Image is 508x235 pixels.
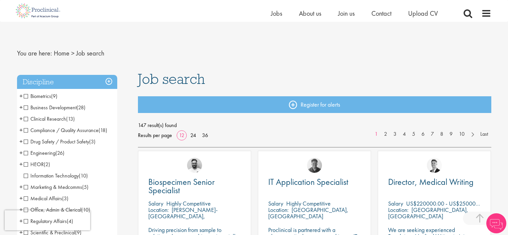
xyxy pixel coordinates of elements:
[271,9,282,18] a: Jobs
[19,148,23,158] span: +
[24,206,81,213] span: Office, Admin & Clerical
[5,210,90,230] iframe: reCAPTCHA
[166,200,211,207] p: Highly Competitive
[418,130,428,138] a: 6
[19,114,23,124] span: +
[187,158,202,173] img: Emile De Beer
[24,195,68,202] span: Medical Affairs
[71,49,74,57] span: >
[19,159,23,169] span: +
[24,172,79,179] span: Information Technology
[54,49,69,57] a: breadcrumb link
[486,213,506,233] img: Chatbot
[188,132,198,139] a: 24
[148,206,218,226] p: [PERSON_NAME]-[GEOGRAPHIC_DATA], [GEOGRAPHIC_DATA]
[19,193,23,203] span: +
[381,130,390,138] a: 2
[427,158,442,173] img: George Watson
[24,206,90,213] span: Office, Admin & Clerical
[24,195,62,202] span: Medical Affairs
[388,206,408,214] span: Location:
[76,49,104,57] span: Job search
[62,195,68,202] span: (3)
[19,125,23,135] span: +
[24,184,82,191] span: Marketing & Medcomms
[138,96,491,113] a: Register for alerts
[268,176,348,188] span: IT Application Specialist
[371,9,391,18] a: Contact
[477,130,491,138] a: Last
[24,104,76,111] span: Business Development
[428,130,437,138] a: 7
[24,93,57,100] span: Biometrics
[24,161,50,168] span: HEOR
[307,158,322,173] img: Sheridon Lloyd
[268,200,283,207] span: Salary
[89,138,96,145] span: (3)
[148,206,169,214] span: Location:
[24,115,66,122] span: Clinical Research
[76,104,86,111] span: (28)
[19,182,23,192] span: +
[138,130,172,140] span: Results per page
[24,115,75,122] span: Clinical Research
[200,132,210,139] a: 36
[44,161,50,168] span: (2)
[24,138,96,145] span: Drug Safety / Product Safety
[19,136,23,146] span: +
[268,206,348,220] p: [GEOGRAPHIC_DATA], [GEOGRAPHIC_DATA]
[399,130,409,138] a: 4
[19,102,23,112] span: +
[388,200,403,207] span: Salary
[371,130,381,138] a: 1
[268,206,289,214] span: Location:
[79,172,88,179] span: (10)
[24,149,64,156] span: Engineering
[24,184,89,191] span: Marketing & Medcomms
[138,70,205,88] span: Job search
[19,91,23,101] span: +
[24,104,86,111] span: Business Development
[388,178,481,186] a: Director, Medical Writing
[148,200,163,207] span: Salary
[99,127,107,134] span: (18)
[24,93,51,100] span: Biometrics
[299,9,321,18] a: About us
[268,178,361,186] a: IT Application Specialist
[446,130,456,138] a: 9
[286,200,331,207] p: Highly Competitive
[82,184,89,191] span: (5)
[148,178,241,195] a: Biospecimen Senior Specialist
[24,127,99,134] span: Compliance / Quality Assurance
[138,120,491,130] span: 147 result(s) found
[148,176,215,196] span: Biospecimen Senior Specialist
[24,138,89,145] span: Drug Safety / Product Safety
[81,206,90,213] span: (10)
[390,130,400,138] a: 3
[51,93,57,100] span: (9)
[55,149,64,156] span: (26)
[24,127,107,134] span: Compliance / Quality Assurance
[437,130,447,138] a: 8
[409,130,418,138] a: 5
[388,176,474,188] span: Director, Medical Writing
[408,9,438,18] a: Upload CV
[19,205,23,215] span: +
[338,9,355,18] a: Join us
[24,149,55,156] span: Engineering
[24,161,44,168] span: HEOR
[66,115,75,122] span: (13)
[17,75,117,89] h3: Discipline
[177,132,187,139] a: 12
[388,206,468,220] p: [GEOGRAPHIC_DATA], [GEOGRAPHIC_DATA]
[17,49,52,57] span: You are here:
